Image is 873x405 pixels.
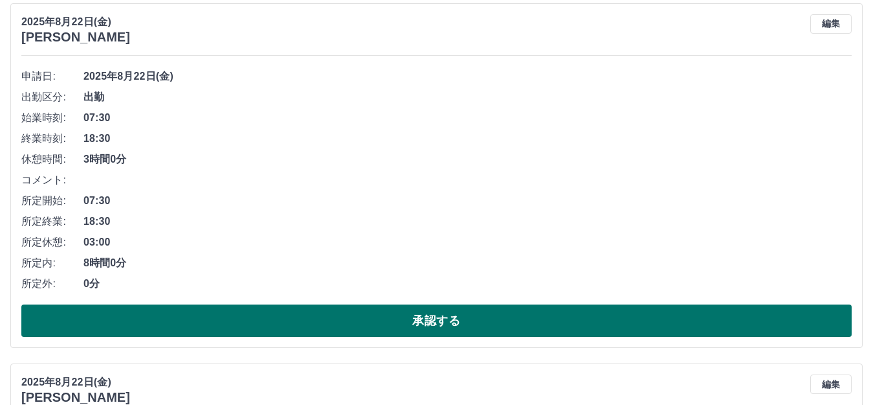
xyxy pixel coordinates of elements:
[810,14,852,34] button: 編集
[21,276,83,292] span: 所定外:
[83,255,852,271] span: 8時間0分
[21,30,130,45] h3: [PERSON_NAME]
[21,89,83,105] span: 出勤区分:
[21,214,83,229] span: 所定終業:
[21,14,130,30] p: 2025年8月22日(金)
[21,255,83,271] span: 所定内:
[21,152,83,167] span: 休憩時間:
[21,235,83,250] span: 所定休憩:
[83,69,852,84] span: 2025年8月22日(金)
[21,390,130,405] h3: [PERSON_NAME]
[83,131,852,146] span: 18:30
[21,131,83,146] span: 終業時刻:
[21,69,83,84] span: 申請日:
[83,152,852,167] span: 3時間0分
[21,172,83,188] span: コメント:
[83,193,852,209] span: 07:30
[83,89,852,105] span: 出勤
[83,276,852,292] span: 0分
[21,110,83,126] span: 始業時刻:
[21,305,852,337] button: 承認する
[83,110,852,126] span: 07:30
[810,375,852,394] button: 編集
[21,193,83,209] span: 所定開始:
[21,375,130,390] p: 2025年8月22日(金)
[83,214,852,229] span: 18:30
[83,235,852,250] span: 03:00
